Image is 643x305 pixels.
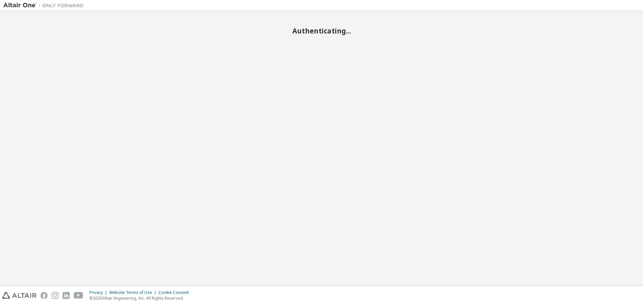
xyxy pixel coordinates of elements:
div: Privacy [89,290,109,295]
img: linkedin.svg [63,292,70,299]
img: youtube.svg [74,292,83,299]
img: instagram.svg [52,292,59,299]
p: © 2025 Altair Engineering, Inc. All Rights Reserved. [89,295,193,301]
h2: Authenticating... [3,26,640,35]
div: Cookie Consent [158,290,193,295]
div: Website Terms of Use [109,290,158,295]
img: altair_logo.svg [2,292,37,299]
img: facebook.svg [41,292,48,299]
img: Altair One [3,2,87,9]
